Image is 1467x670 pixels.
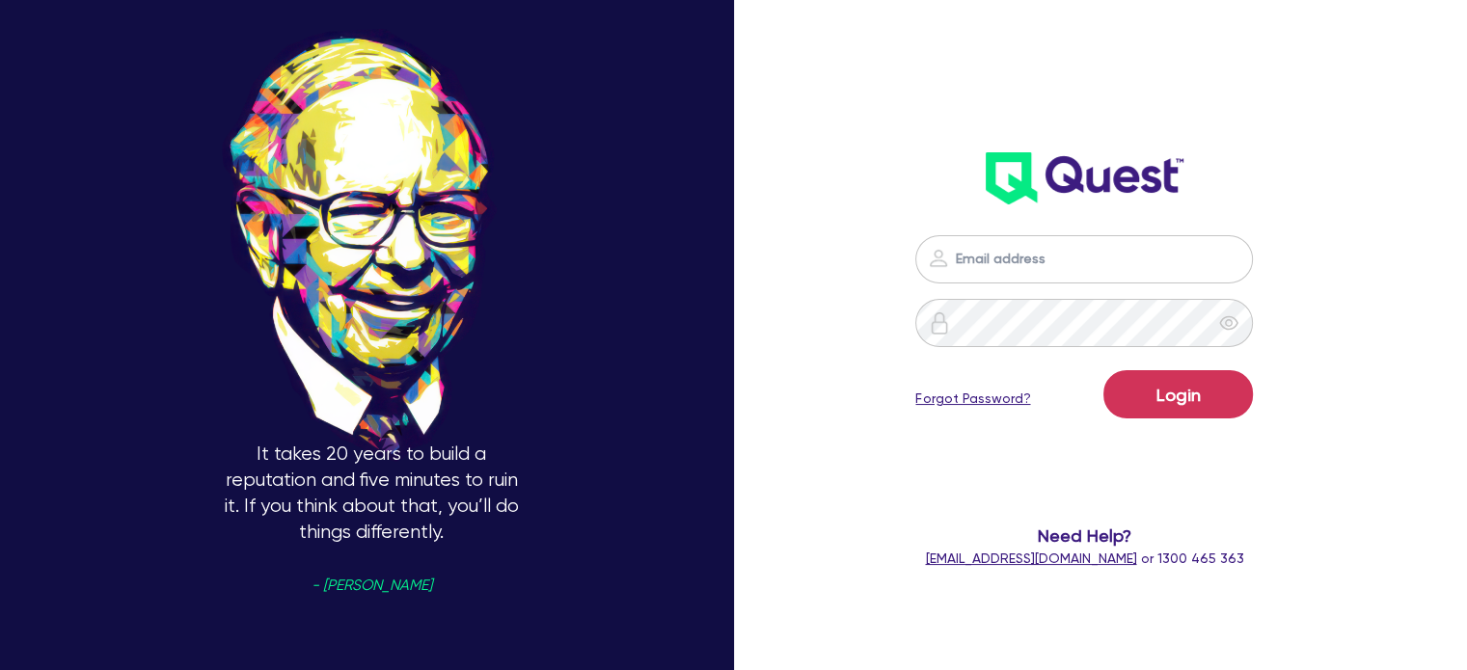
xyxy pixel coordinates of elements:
span: - [PERSON_NAME] [312,578,432,593]
span: or 1300 465 363 [925,550,1243,566]
input: Email address [915,235,1253,283]
a: [EMAIL_ADDRESS][DOMAIN_NAME] [925,550,1136,566]
img: wH2k97JdezQIQAAAABJRU5ErkJggg== [986,152,1183,204]
img: icon-password [928,311,951,335]
span: eye [1219,313,1238,333]
img: icon-password [927,247,950,270]
button: Login [1103,370,1253,418]
span: Need Help? [894,523,1274,549]
a: Forgot Password? [915,389,1030,409]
